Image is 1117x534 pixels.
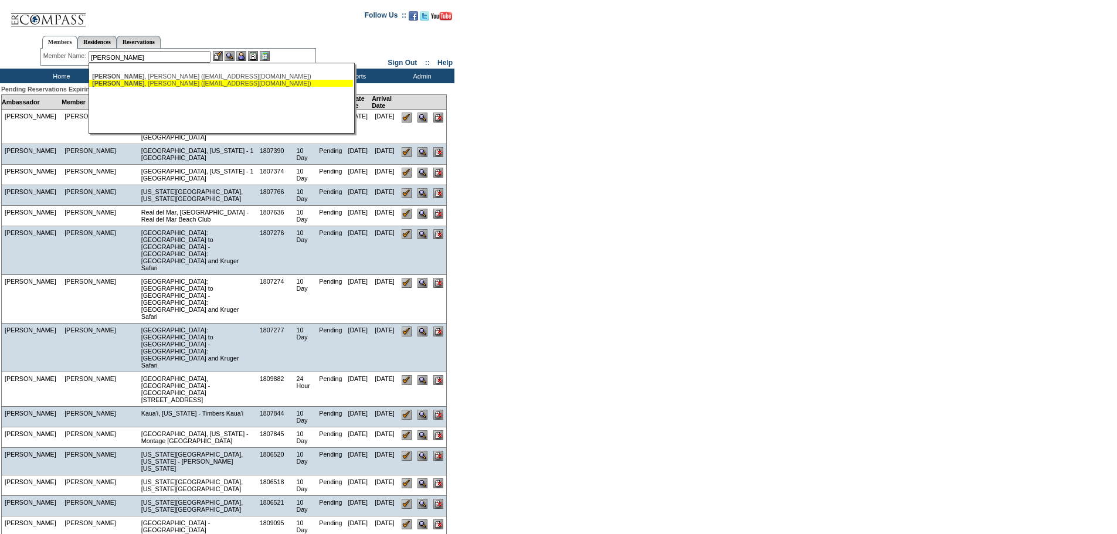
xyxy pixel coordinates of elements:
input: Cancel [433,113,443,123]
td: Pending [316,226,345,275]
td: [PERSON_NAME] [62,144,138,165]
div: , [PERSON_NAME] ([EMAIL_ADDRESS][DOMAIN_NAME]) [92,80,350,87]
td: [PERSON_NAME] [62,372,138,407]
div: Member Name: [43,51,89,61]
td: 10 Day [294,448,317,475]
td: 10 Day [294,185,317,206]
td: [PERSON_NAME] [2,427,62,448]
td: 10 Day [294,475,317,496]
img: Follow us on Twitter [420,11,429,21]
input: Confirm [402,188,412,198]
a: Sign Out [388,59,417,67]
td: 10 Day [294,427,317,448]
td: [PERSON_NAME] [62,206,138,226]
td: Pending [316,275,345,324]
td: Follow Us :: [365,10,406,24]
td: [DATE] [372,110,399,144]
td: 1806520 [257,448,294,475]
td: 10 Day [294,407,317,427]
a: Become our fan on Facebook [409,15,418,22]
td: [PERSON_NAME] [62,185,138,206]
td: [DATE] [345,165,372,185]
input: Cancel [433,326,443,336]
td: Pending [316,206,345,226]
td: Pending [316,372,345,407]
a: Help [437,59,453,67]
td: [GEOGRAPHIC_DATA]: [GEOGRAPHIC_DATA] to [GEOGRAPHIC_DATA] - [GEOGRAPHIC_DATA]: [GEOGRAPHIC_DATA] ... [138,275,257,324]
td: [DATE] [345,324,372,372]
input: Cancel [433,278,443,288]
input: Confirm [402,499,412,509]
img: Reservations [248,51,258,61]
td: 10 Day [294,496,317,516]
td: Pending [316,185,345,206]
td: [PERSON_NAME] [62,165,138,185]
td: Pending [316,324,345,372]
td: 1807766 [257,185,294,206]
input: Cancel [433,209,443,219]
img: Impersonate [236,51,246,61]
td: 1807374 [257,165,294,185]
td: Create Date [345,95,372,110]
input: Cancel [433,430,443,440]
input: Cancel [433,499,443,509]
td: [PERSON_NAME] [2,144,62,165]
td: 1809882 [257,372,294,407]
td: [DATE] [345,185,372,206]
div: , [PERSON_NAME] ([EMAIL_ADDRESS][DOMAIN_NAME]) [92,73,350,80]
td: [PERSON_NAME] [62,448,138,475]
input: View [417,519,427,529]
td: 10 Day [294,165,317,185]
input: Cancel [433,147,443,157]
td: [PERSON_NAME] [2,496,62,516]
td: Pending [316,496,345,516]
td: [PERSON_NAME] [62,427,138,448]
td: [DATE] [372,496,399,516]
input: View [417,278,427,288]
td: [US_STATE][GEOGRAPHIC_DATA], [US_STATE][GEOGRAPHIC_DATA] [138,185,257,206]
td: Pending [316,427,345,448]
td: [DATE] [372,407,399,427]
input: Cancel [433,519,443,529]
span: [PERSON_NAME] [92,73,144,80]
input: Cancel [433,168,443,178]
input: View [417,499,427,509]
td: [PERSON_NAME] [62,226,138,275]
td: [PERSON_NAME] [2,372,62,407]
td: Ambassador [2,95,62,110]
td: [DATE] [372,206,399,226]
input: Confirm [402,168,412,178]
td: Member [62,95,138,110]
td: [DATE] [345,226,372,275]
td: [GEOGRAPHIC_DATA]: [GEOGRAPHIC_DATA] to [GEOGRAPHIC_DATA] - [GEOGRAPHIC_DATA]: [GEOGRAPHIC_DATA] ... [138,324,257,372]
input: Confirm [402,410,412,420]
input: View [417,375,427,385]
td: Kaua'i, [US_STATE] - Timbers Kaua'i [138,407,257,427]
span: [PERSON_NAME] [92,80,144,87]
td: [DATE] [372,275,399,324]
td: [PERSON_NAME] [2,165,62,185]
td: [PERSON_NAME] [2,110,62,144]
td: [DATE] [372,372,399,407]
td: Pending [316,448,345,475]
td: [DATE] [345,407,372,427]
img: Subscribe to our YouTube Channel [431,12,452,21]
td: 1807844 [257,407,294,427]
td: [PERSON_NAME] [2,226,62,275]
img: Compass Home [10,3,86,27]
td: [DATE] [372,427,399,448]
td: [PERSON_NAME] [2,448,62,475]
input: Confirm [402,278,412,288]
input: View [417,113,427,123]
input: View [417,229,427,239]
input: Cancel [433,451,443,461]
td: [PERSON_NAME] [2,475,62,496]
td: [PERSON_NAME] [2,407,62,427]
input: Confirm [402,478,412,488]
td: Pending [316,475,345,496]
input: Cancel [433,375,443,385]
span: :: [425,59,430,67]
td: [DATE] [345,206,372,226]
td: Arrival Date [372,95,399,110]
td: [DATE] [345,144,372,165]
